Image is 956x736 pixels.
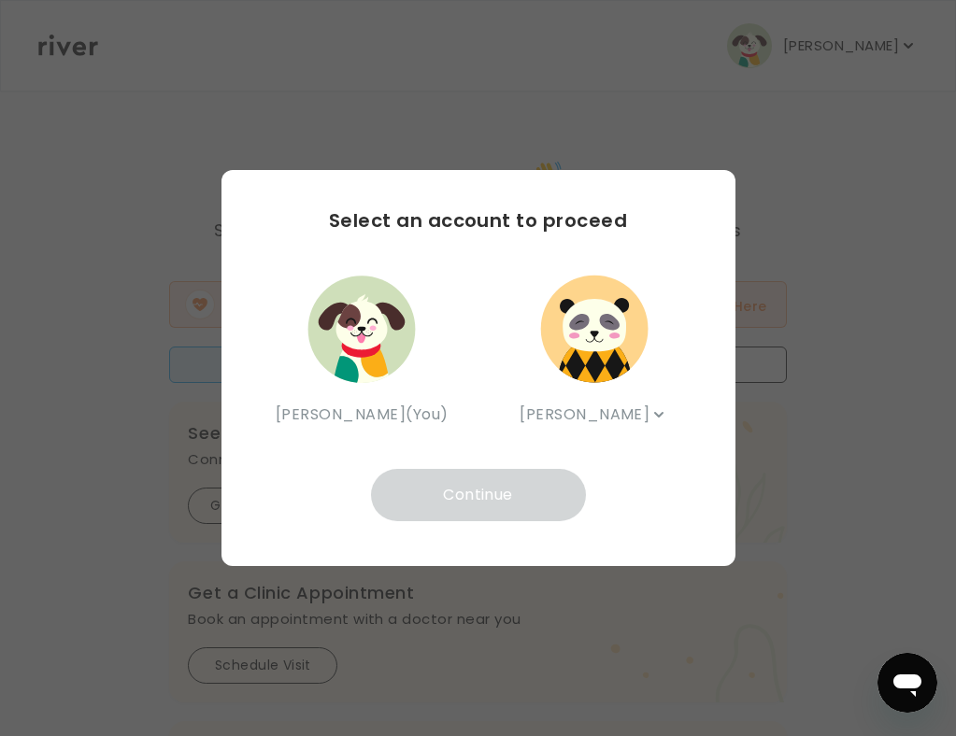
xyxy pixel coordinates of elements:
[306,273,418,385] img: user avatar
[520,402,668,428] button: [PERSON_NAME]
[536,271,652,387] button: dependent avatar
[304,271,420,387] button: user avatar
[878,653,937,713] iframe: Button to launch messaging window
[276,402,449,428] p: [PERSON_NAME] (You)
[329,207,627,234] h3: Select an account to proceed
[538,273,650,385] img: dependent avatar
[371,469,586,521] button: Continue
[520,402,649,428] span: [PERSON_NAME]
